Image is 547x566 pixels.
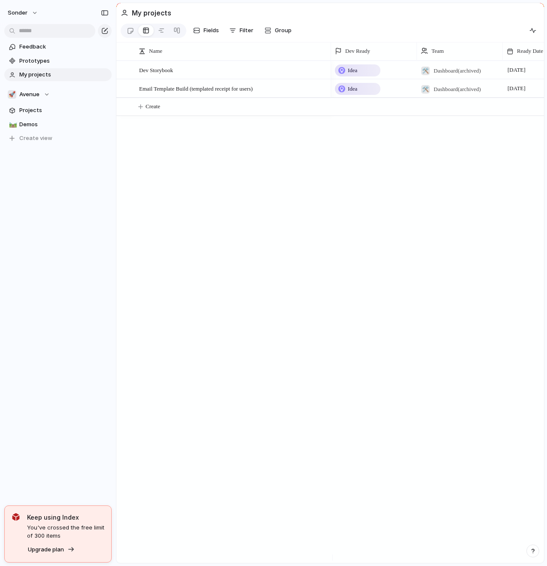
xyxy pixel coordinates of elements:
[8,9,27,17] span: sonder
[434,67,481,74] span: Dashboard (archived)
[28,545,64,554] span: Upgrade plan
[4,88,112,101] button: 🚀Avenue
[4,55,112,67] a: Prototypes
[132,8,171,18] h2: My projects
[19,134,52,143] span: Create view
[19,57,109,65] span: Prototypes
[421,67,430,75] div: 🛠️
[517,47,543,55] span: Ready Date
[434,86,481,92] span: Dashboard (archived)
[505,83,528,94] span: [DATE]
[204,26,219,35] span: Fields
[8,90,16,99] div: 🚀
[4,132,112,145] button: Create view
[27,513,104,522] span: Keep using Index
[146,102,160,111] span: Create
[348,66,357,75] span: Idea
[8,120,16,129] button: 🛤️
[432,47,444,55] span: Team
[240,26,253,35] span: Filter
[19,43,109,51] span: Feedback
[4,104,112,117] a: Projects
[348,85,357,93] span: Idea
[19,90,40,99] span: Avenue
[345,47,370,55] span: Dev Ready
[25,544,77,556] button: Upgrade plan
[19,106,109,115] span: Projects
[19,120,109,129] span: Demos
[139,65,173,75] span: Dev Storybook
[505,65,528,75] span: [DATE]
[190,24,222,37] button: Fields
[4,118,112,131] a: 🛤️Demos
[9,119,15,129] div: 🛤️
[275,26,292,35] span: Group
[226,24,257,37] button: Filter
[149,47,162,55] span: Name
[4,40,112,53] a: Feedback
[260,24,296,37] button: Group
[4,6,43,20] button: sonder
[4,68,112,81] a: My projects
[27,523,104,540] span: You've crossed the free limit of 300 items
[139,83,253,93] span: Email Template Build (templated receipt for users)
[421,85,430,94] div: 🛠️
[19,70,109,79] span: My projects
